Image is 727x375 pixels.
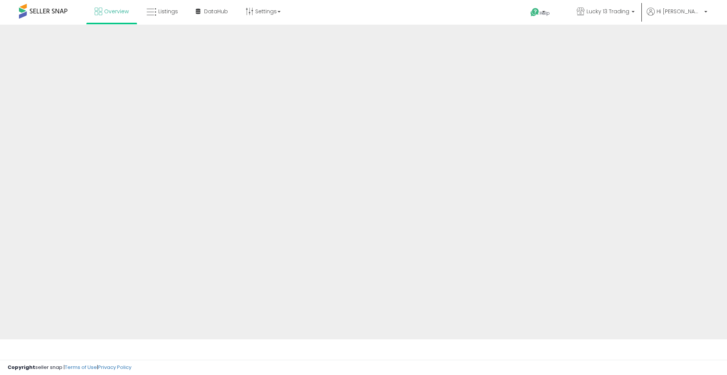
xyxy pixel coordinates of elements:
[540,10,550,16] span: Help
[104,8,129,15] span: Overview
[524,2,565,25] a: Help
[204,8,228,15] span: DataHub
[158,8,178,15] span: Listings
[647,8,707,25] a: Hi [PERSON_NAME]
[530,8,540,17] i: Get Help
[657,8,702,15] span: Hi [PERSON_NAME]
[587,8,629,15] span: Lucky 13 Trading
